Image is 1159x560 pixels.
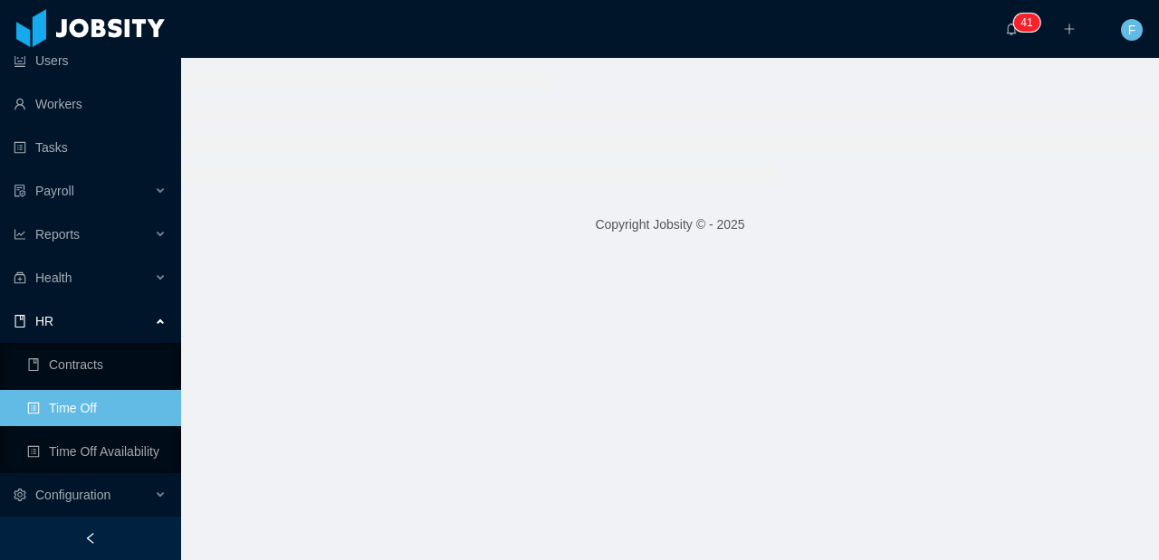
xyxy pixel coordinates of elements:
[1128,19,1136,41] span: F
[181,194,1159,256] footer: Copyright Jobsity © - 2025
[14,185,26,197] i: icon: file-protect
[1027,14,1033,32] p: 1
[1013,14,1039,32] sup: 41
[14,43,167,79] a: icon: robotUsers
[35,314,53,328] span: HR
[14,129,167,166] a: icon: profileTasks
[27,346,167,383] a: icon: bookContracts
[1005,23,1018,35] i: icon: bell
[27,433,167,470] a: icon: profileTime Off Availability
[1020,14,1027,32] p: 4
[14,315,26,327] i: icon: book
[35,488,110,502] span: Configuration
[35,271,72,285] span: Health
[14,86,167,122] a: icon: userWorkers
[14,489,26,501] i: icon: setting
[1063,23,1076,35] i: icon: plus
[14,228,26,241] i: icon: line-chart
[35,184,74,198] span: Payroll
[27,390,167,426] a: icon: profileTime Off
[14,271,26,284] i: icon: medicine-box
[35,227,80,242] span: Reports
